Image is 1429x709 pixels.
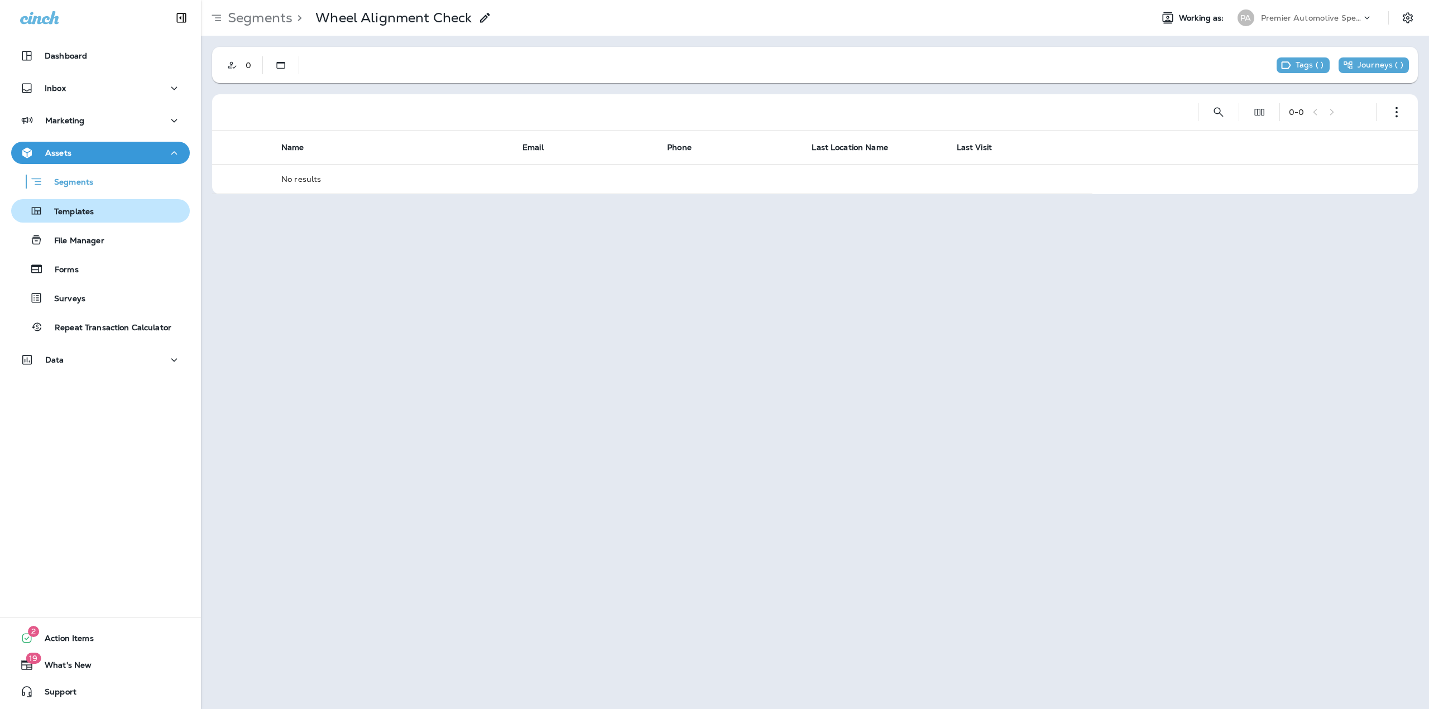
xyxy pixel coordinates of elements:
[1207,101,1230,123] button: Search Segments
[1398,8,1418,28] button: Settings
[44,323,171,334] p: Repeat Transaction Calculator
[292,9,302,26] p: >
[11,45,190,67] button: Dashboard
[1277,57,1330,73] div: This segment has no tags
[667,142,692,152] span: Phone
[45,51,87,60] p: Dashboard
[11,286,190,310] button: Surveys
[221,54,243,76] button: Customer Only
[33,660,92,674] span: What's New
[1358,60,1403,70] p: Journeys ( )
[45,355,64,364] p: Data
[11,315,190,339] button: Repeat Transaction Calculator
[33,634,94,647] span: Action Items
[1179,13,1226,23] span: Working as:
[44,265,79,276] p: Forms
[11,77,190,99] button: Inbox
[11,170,190,194] button: Segments
[315,9,472,26] p: Wheel Alignment Check
[243,61,262,70] div: 0
[11,627,190,649] button: 2Action Items
[43,236,104,247] p: File Manager
[11,349,190,371] button: Data
[43,207,94,218] p: Templates
[270,54,292,76] button: Static
[1339,57,1409,73] div: This segment is not used in any journeys
[166,7,197,29] button: Collapse Sidebar
[11,199,190,223] button: Templates
[1296,60,1323,70] p: Tags ( )
[43,294,85,305] p: Surveys
[1248,101,1270,123] button: Edit Fields
[45,116,84,125] p: Marketing
[45,84,66,93] p: Inbox
[1238,9,1254,26] div: PA
[11,109,190,132] button: Marketing
[957,142,992,152] span: Last Visit
[272,164,1092,194] td: No results
[11,257,190,281] button: Forms
[812,142,888,152] span: Last Location Name
[11,681,190,703] button: Support
[223,9,292,26] p: Segments
[1289,108,1304,117] div: 0 - 0
[11,142,190,164] button: Assets
[1261,13,1361,22] p: Premier Automotive Specialists
[281,142,304,152] span: Name
[26,653,41,664] span: 19
[43,177,93,189] p: Segments
[11,654,190,676] button: 19What's New
[28,626,39,637] span: 2
[33,687,76,701] span: Support
[522,142,544,152] span: Email
[11,228,190,252] button: File Manager
[45,148,71,157] p: Assets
